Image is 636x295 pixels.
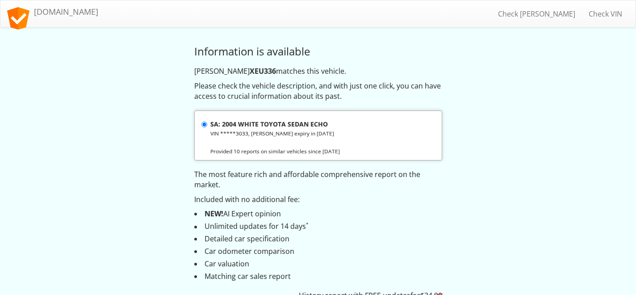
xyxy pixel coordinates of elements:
li: AI Expert opinion [194,209,442,219]
li: Car valuation [194,259,442,269]
small: VIN *****3033, [PERSON_NAME] expiry in [DATE] [210,130,334,137]
a: [DOMAIN_NAME] [0,0,105,23]
li: Matching car sales report [194,271,442,282]
p: The most feature rich and affordable comprehensive report on the market. [194,169,442,190]
strong: XEU336 [250,66,276,76]
strong: NEW! [205,209,223,219]
p: Please check the vehicle description, and with just one click, you can have access to crucial inf... [194,81,442,101]
li: Car odometer comparison [194,246,442,257]
input: SA: 2004 WHITE TOYOTA SEDAN ECHO VIN *****3033, [PERSON_NAME] expiry in [DATE] Provided 10 report... [201,122,207,127]
li: Detailed car specification [194,234,442,244]
p: [PERSON_NAME] matches this vehicle. [194,66,442,76]
a: Check [PERSON_NAME] [491,3,582,25]
li: Unlimited updates for 14 days [194,221,442,232]
h3: Information is available [194,46,442,57]
strong: SA: 2004 WHITE TOYOTA SEDAN ECHO [210,120,328,128]
a: Check VIN [582,3,629,25]
img: logo.svg [7,7,29,29]
small: Provided 10 reports on similar vehicles since [DATE] [210,147,340,155]
p: Included with no additional fee: [194,194,442,205]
